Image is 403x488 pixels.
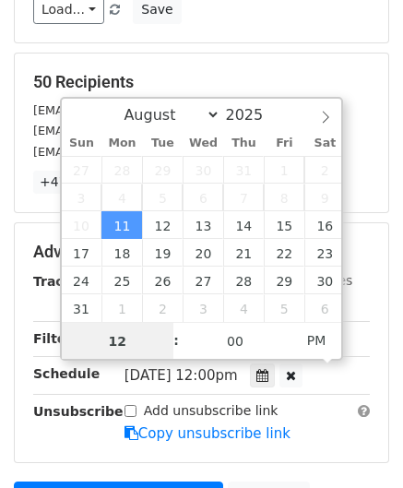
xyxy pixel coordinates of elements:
[62,184,102,211] span: August 3, 2025
[33,366,100,381] strong: Schedule
[173,322,179,359] span: :
[142,184,183,211] span: August 5, 2025
[142,294,183,322] span: September 2, 2025
[33,145,239,159] small: [EMAIL_ADDRESS][DOMAIN_NAME]
[223,267,264,294] span: August 28, 2025
[264,239,304,267] span: August 22, 2025
[304,211,345,239] span: August 16, 2025
[33,331,80,346] strong: Filters
[101,137,142,149] span: Mon
[264,156,304,184] span: August 1, 2025
[142,156,183,184] span: July 29, 2025
[142,267,183,294] span: August 26, 2025
[33,72,370,92] h5: 50 Recipients
[223,156,264,184] span: July 31, 2025
[264,184,304,211] span: August 8, 2025
[223,184,264,211] span: August 7, 2025
[62,137,102,149] span: Sun
[183,239,223,267] span: August 20, 2025
[101,156,142,184] span: July 28, 2025
[183,156,223,184] span: July 30, 2025
[264,294,304,322] span: September 5, 2025
[223,211,264,239] span: August 14, 2025
[304,239,345,267] span: August 23, 2025
[179,323,291,360] input: Minute
[223,239,264,267] span: August 21, 2025
[291,322,342,359] span: Click to toggle
[62,156,102,184] span: July 27, 2025
[101,267,142,294] span: August 25, 2025
[33,242,370,262] h5: Advanced
[183,294,223,322] span: September 3, 2025
[33,404,124,419] strong: Unsubscribe
[124,367,238,384] span: [DATE] 12:00pm
[144,401,279,421] label: Add unsubscribe link
[183,211,223,239] span: August 13, 2025
[264,137,304,149] span: Fri
[101,294,142,322] span: September 1, 2025
[223,137,264,149] span: Thu
[183,137,223,149] span: Wed
[33,171,111,194] a: +47 more
[33,124,239,137] small: [EMAIL_ADDRESS][DOMAIN_NAME]
[264,211,304,239] span: August 15, 2025
[264,267,304,294] span: August 29, 2025
[220,106,287,124] input: Year
[33,274,95,289] strong: Tracking
[33,103,239,117] small: [EMAIL_ADDRESS][DOMAIN_NAME]
[101,211,142,239] span: August 11, 2025
[62,294,102,322] span: August 31, 2025
[304,294,345,322] span: September 6, 2025
[101,239,142,267] span: August 18, 2025
[62,239,102,267] span: August 17, 2025
[62,323,174,360] input: Hour
[62,211,102,239] span: August 10, 2025
[223,294,264,322] span: September 4, 2025
[183,184,223,211] span: August 6, 2025
[304,137,345,149] span: Sat
[304,184,345,211] span: August 9, 2025
[124,425,290,442] a: Copy unsubscribe link
[311,399,403,488] iframe: Chat Widget
[183,267,223,294] span: August 27, 2025
[101,184,142,211] span: August 4, 2025
[304,156,345,184] span: August 2, 2025
[142,211,183,239] span: August 12, 2025
[142,239,183,267] span: August 19, 2025
[304,267,345,294] span: August 30, 2025
[62,267,102,294] span: August 24, 2025
[142,137,183,149] span: Tue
